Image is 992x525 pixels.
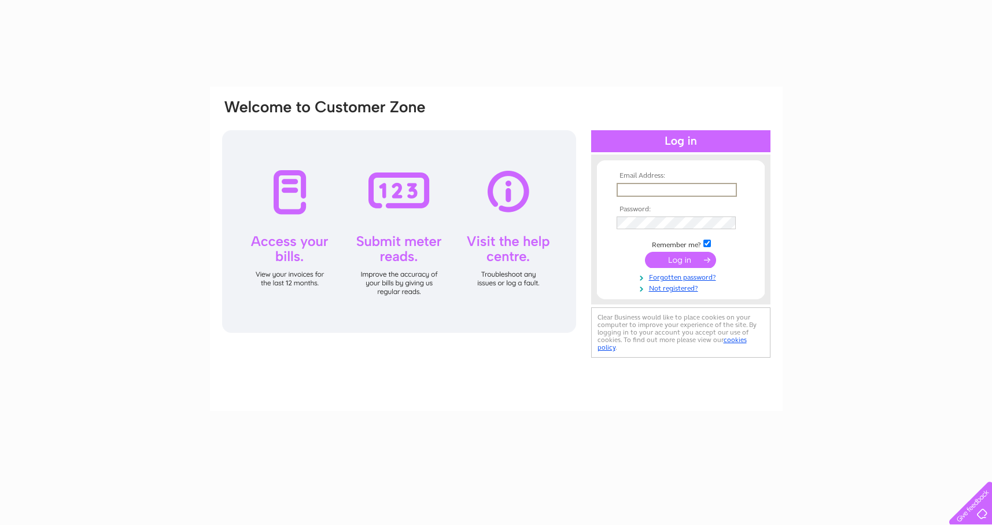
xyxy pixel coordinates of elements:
a: cookies policy [598,336,747,351]
div: Clear Business would like to place cookies on your computer to improve your experience of the sit... [591,307,770,358]
th: Email Address: [614,172,748,180]
a: Not registered? [617,282,748,293]
th: Password: [614,205,748,214]
input: Submit [645,252,716,268]
td: Remember me? [614,238,748,249]
a: Forgotten password? [617,271,748,282]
